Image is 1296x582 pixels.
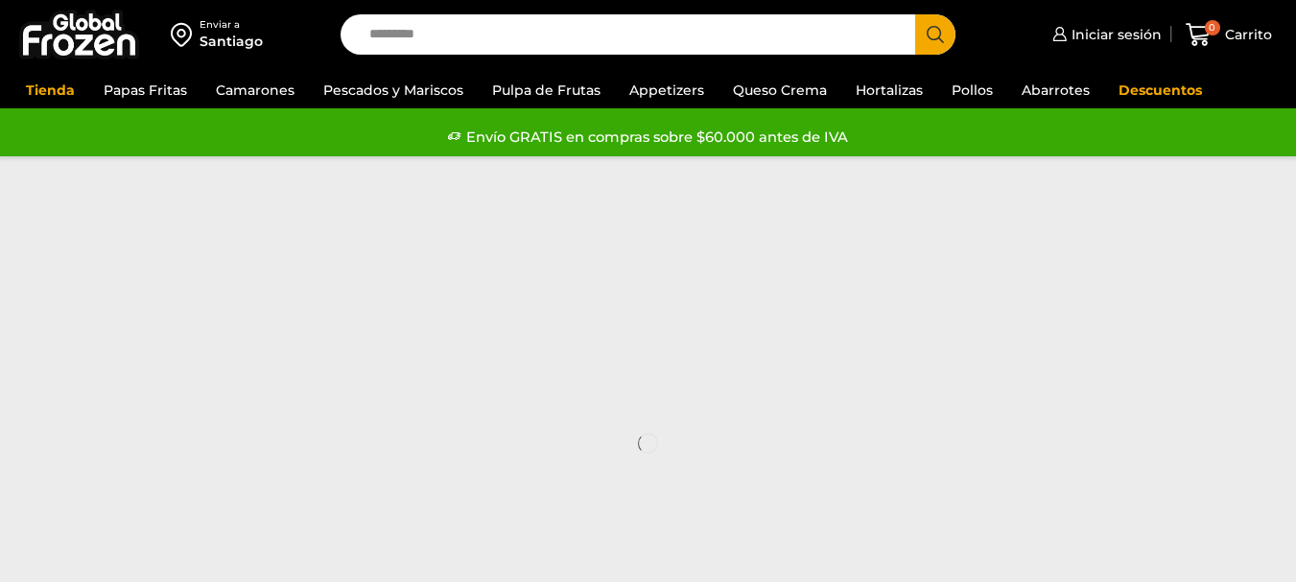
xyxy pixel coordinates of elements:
[846,72,932,108] a: Hortalizas
[620,72,714,108] a: Appetizers
[1067,25,1162,44] span: Iniciar sesión
[314,72,473,108] a: Pescados y Mariscos
[171,18,200,51] img: address-field-icon.svg
[1109,72,1212,108] a: Descuentos
[723,72,837,108] a: Queso Crema
[1205,20,1220,35] span: 0
[94,72,197,108] a: Papas Fritas
[200,32,263,51] div: Santiago
[1048,15,1162,54] a: Iniciar sesión
[915,14,955,55] button: Search button
[942,72,1002,108] a: Pollos
[483,72,610,108] a: Pulpa de Frutas
[200,18,263,32] div: Enviar a
[1181,12,1277,58] a: 0 Carrito
[16,72,84,108] a: Tienda
[206,72,304,108] a: Camarones
[1012,72,1099,108] a: Abarrotes
[1220,25,1272,44] span: Carrito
